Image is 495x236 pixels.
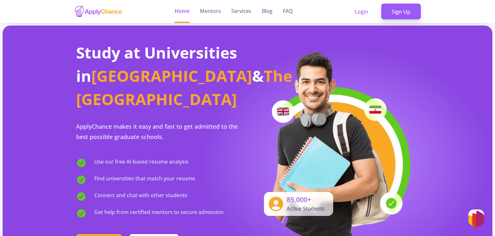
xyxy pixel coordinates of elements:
span: [GEOGRAPHIC_DATA] [91,65,252,86]
a: Login [344,4,379,20]
span: Get help from certified mentors to secure admission [94,208,224,219]
span: Use our free AI-based resume analysis [94,158,189,168]
span: Connect and chat with other students [94,191,187,202]
span: Study at Universities in [76,42,237,86]
img: applychance logo [74,5,123,18]
span: Find universities that match your resume [94,175,195,185]
span: & [252,65,264,86]
span: ApplyChance makes it easy and fast to get admitted to the best possible graduate schools. [76,123,238,141]
a: Sign Up [381,4,421,20]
